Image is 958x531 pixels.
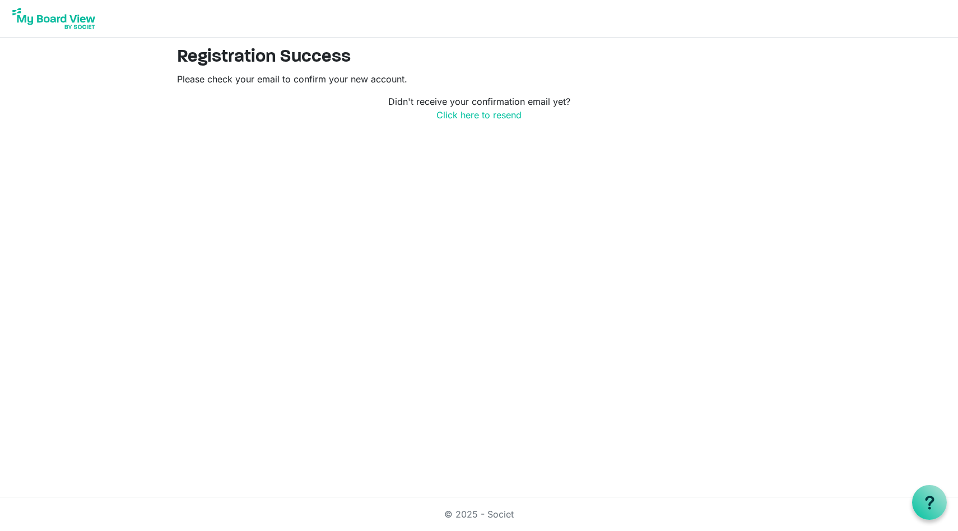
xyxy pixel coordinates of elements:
[9,4,99,33] img: My Board View Logo
[177,95,781,122] p: Didn't receive your confirmation email yet?
[177,47,781,68] h2: Registration Success
[436,109,522,121] a: Click here to resend
[177,72,781,86] p: Please check your email to confirm your new account.
[444,509,514,520] a: © 2025 - Societ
